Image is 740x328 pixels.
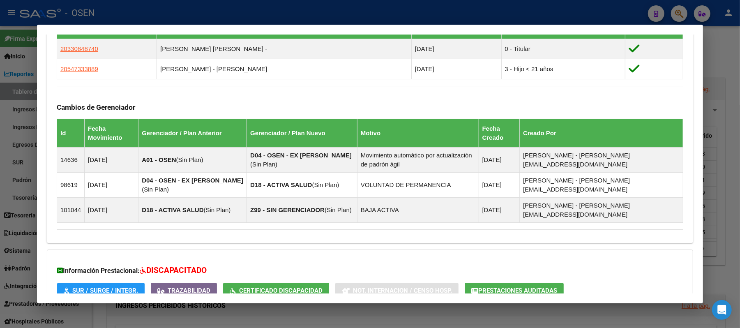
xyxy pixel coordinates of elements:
span: Sin Plan [144,186,167,193]
strong: D18 - ACTIVA SALUD [250,181,312,188]
th: Creado Por [520,119,683,148]
td: 0 - Titular [501,39,625,59]
div: Open Intercom Messenger [712,300,732,320]
td: BAJA ACTIVA [357,198,479,223]
th: Fecha Creado [479,119,520,148]
button: Certificado Discapacidad [223,283,329,298]
td: [PERSON_NAME] [PERSON_NAME] - [157,39,412,59]
span: 20330848740 [60,45,98,52]
td: ( ) [138,198,247,223]
span: Not. Internacion / Censo Hosp. [353,287,452,294]
span: Sin Plan [206,206,229,213]
button: Prestaciones Auditadas [465,283,564,298]
td: [DATE] [479,198,520,223]
td: [DATE] [85,173,138,198]
span: Sin Plan [314,181,337,188]
td: [DATE] [85,148,138,173]
td: Movimiento automático por actualización de padrón ágil [357,148,479,173]
th: Fecha Movimiento [85,119,138,148]
td: 14636 [57,148,85,173]
td: ( ) [247,198,357,223]
span: Sin Plan [327,206,350,213]
span: Sin Plan [178,156,201,163]
button: Trazabilidad [151,283,217,298]
th: Gerenciador / Plan Anterior [138,119,247,148]
span: Certificado Discapacidad [239,287,323,294]
span: DISCAPACITADO [146,266,207,275]
td: [DATE] [479,173,520,198]
span: 20547333889 [60,65,98,72]
td: [PERSON_NAME] - [PERSON_NAME][EMAIL_ADDRESS][DOMAIN_NAME] [520,148,683,173]
h3: Información Prestacional: [57,265,683,277]
th: Motivo [357,119,479,148]
strong: D18 - ACTIVA SALUD [142,206,203,213]
td: ( ) [138,173,247,198]
td: [PERSON_NAME] - [PERSON_NAME][EMAIL_ADDRESS][DOMAIN_NAME] [520,173,683,198]
td: ( ) [247,173,357,198]
strong: D04 - OSEN - EX [PERSON_NAME] [250,152,352,159]
td: [PERSON_NAME] - [PERSON_NAME][EMAIL_ADDRESS][DOMAIN_NAME] [520,198,683,223]
span: Trazabilidad [168,287,210,294]
td: [DATE] [479,148,520,173]
td: [DATE] [411,59,501,79]
td: 101044 [57,198,85,223]
span: Sin Plan [252,161,275,168]
td: VOLUNTAD DE PERMANENCIA [357,173,479,198]
td: [DATE] [85,198,138,223]
span: SUR / SURGE / INTEGR. [72,287,138,294]
button: SUR / SURGE / INTEGR. [57,283,145,298]
td: [PERSON_NAME] - [PERSON_NAME] [157,59,412,79]
td: 3 - Hijo < 21 años [501,59,625,79]
strong: A01 - OSEN [142,156,176,163]
td: ( ) [247,148,357,173]
button: Not. Internacion / Censo Hosp. [335,283,459,298]
th: Id [57,119,85,148]
strong: D04 - OSEN - EX [PERSON_NAME] [142,177,243,184]
th: Gerenciador / Plan Nuevo [247,119,357,148]
h3: Cambios de Gerenciador [57,103,683,112]
td: [DATE] [411,39,501,59]
span: Prestaciones Auditadas [478,287,557,294]
td: ( ) [138,148,247,173]
strong: Z99 - SIN GERENCIADOR [250,206,325,213]
td: 98619 [57,173,85,198]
